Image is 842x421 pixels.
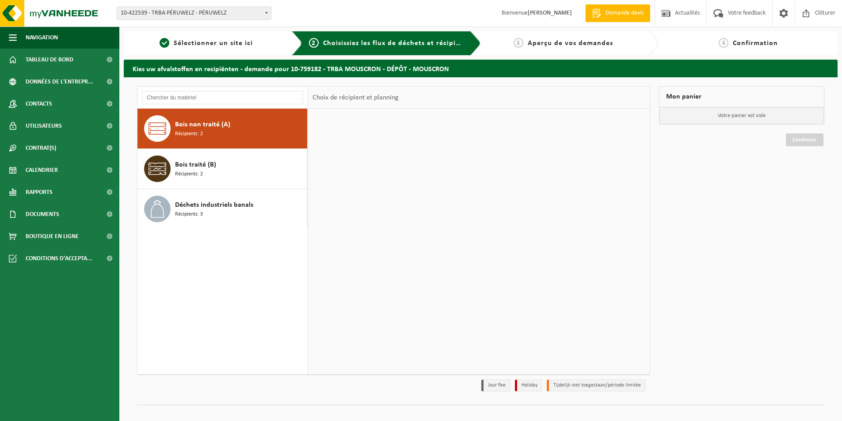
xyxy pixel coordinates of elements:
[528,10,572,16] strong: [PERSON_NAME]
[174,40,253,47] span: Sélectionner un site ici
[528,40,613,47] span: Aperçu de vos demandes
[124,60,838,77] h2: Kies uw afvalstoffen en recipiënten - demande pour 10-759182 - TRBA MOUSCRON - DÉPÔT - MOUSCRON
[547,379,646,391] li: Tijdelijk niet toegestaan/période limitée
[175,170,203,178] span: Récipients: 2
[786,133,823,146] a: Continuer
[309,38,319,48] span: 2
[175,210,203,219] span: Récipients: 3
[26,203,59,225] span: Documents
[137,189,308,229] button: Déchets industriels banals Récipients: 3
[515,379,542,391] li: Holiday
[26,115,62,137] span: Utilisateurs
[26,137,56,159] span: Contrat(s)
[26,247,92,269] span: Conditions d'accepta...
[137,109,308,149] button: Bois non traité (A) Récipients: 2
[26,181,53,203] span: Rapports
[175,130,203,138] span: Récipients: 2
[26,159,58,181] span: Calendrier
[160,38,169,48] span: 1
[585,4,650,22] a: Demande devis
[514,38,523,48] span: 3
[26,71,93,93] span: Données de l'entrepr...
[175,119,230,130] span: Bois non traité (A)
[719,38,728,48] span: 4
[659,107,824,124] p: Votre panier est vide
[26,27,58,49] span: Navigation
[733,40,778,47] span: Confirmation
[308,87,403,109] div: Choix de récipient et planning
[4,402,148,421] iframe: chat widget
[659,86,824,107] div: Mon panier
[26,49,73,71] span: Tableau de bord
[175,200,253,210] span: Déchets industriels banals
[117,7,271,19] span: 10-422539 - TRBA PÉRUWELZ - PÉRUWELZ
[128,38,285,49] a: 1Sélectionner un site ici
[175,159,216,170] span: Bois traité (B)
[323,40,470,47] span: Choisissiez les flux de déchets et récipients
[142,91,303,104] input: Chercher du matériel
[137,149,308,189] button: Bois traité (B) Récipients: 2
[117,7,271,20] span: 10-422539 - TRBA PÉRUWELZ - PÉRUWELZ
[481,379,511,391] li: Jour fixe
[26,225,79,247] span: Boutique en ligne
[603,9,646,18] span: Demande devis
[26,93,52,115] span: Contacts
